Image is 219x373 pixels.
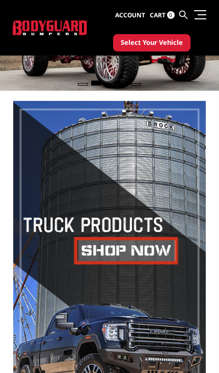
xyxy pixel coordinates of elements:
button: 1 of 5 [78,83,88,86]
button: 4 of 5 [118,83,128,86]
button: Select Your Vehicle [113,34,190,51]
button: 3 of 5 [104,83,115,86]
button: 2 of 5 [91,81,101,86]
span: 0 [167,11,175,19]
span: Account [115,11,145,19]
button: 5 of 5 [131,83,141,86]
img: BODYGUARD BUMPERS [13,20,87,35]
a: Account [115,2,145,29]
span: Cart [150,11,166,19]
span: Select Your Vehicle [121,38,183,48]
a: Cart 0 [150,2,175,29]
